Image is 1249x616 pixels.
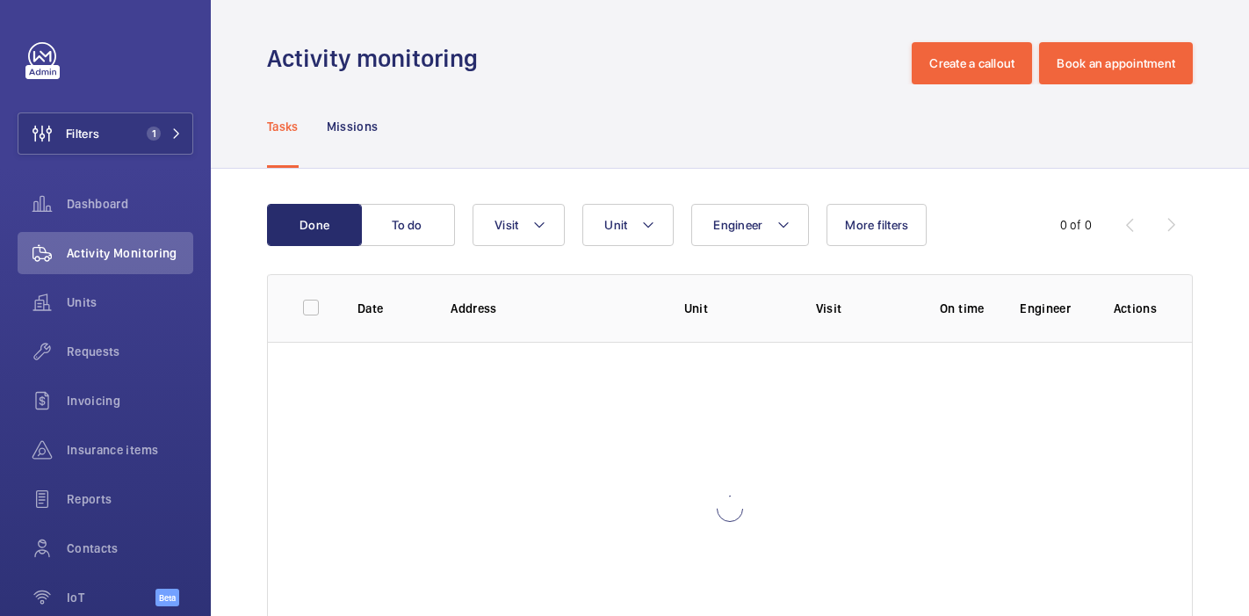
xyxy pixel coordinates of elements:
p: On time [932,300,992,317]
button: More filters [827,204,927,246]
button: Create a callout [912,42,1032,84]
span: IoT [67,589,155,606]
span: Activity Monitoring [67,244,193,262]
span: Unit [604,218,627,232]
p: Actions [1114,300,1157,317]
button: Filters1 [18,112,193,155]
button: Unit [582,204,674,246]
p: Date [357,300,422,317]
button: Engineer [691,204,809,246]
span: Engineer [713,218,762,232]
span: Contacts [67,540,193,557]
span: Reports [67,490,193,508]
span: Invoicing [67,392,193,409]
button: Visit [473,204,565,246]
span: More filters [845,218,908,232]
h1: Activity monitoring [267,42,488,75]
p: Engineer [1020,300,1085,317]
p: Address [451,300,655,317]
span: Filters [66,125,99,142]
p: Visit [816,300,905,317]
p: Tasks [267,118,299,135]
span: 1 [147,127,161,141]
button: Book an appointment [1039,42,1193,84]
button: To do [360,204,455,246]
p: Missions [327,118,379,135]
div: 0 of 0 [1060,216,1092,234]
span: Insurance items [67,441,193,459]
span: Dashboard [67,195,193,213]
span: Requests [67,343,193,360]
p: Unit [684,300,788,317]
span: Visit [495,218,518,232]
span: Units [67,294,193,311]
span: Beta [155,589,179,606]
button: Done [267,204,362,246]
